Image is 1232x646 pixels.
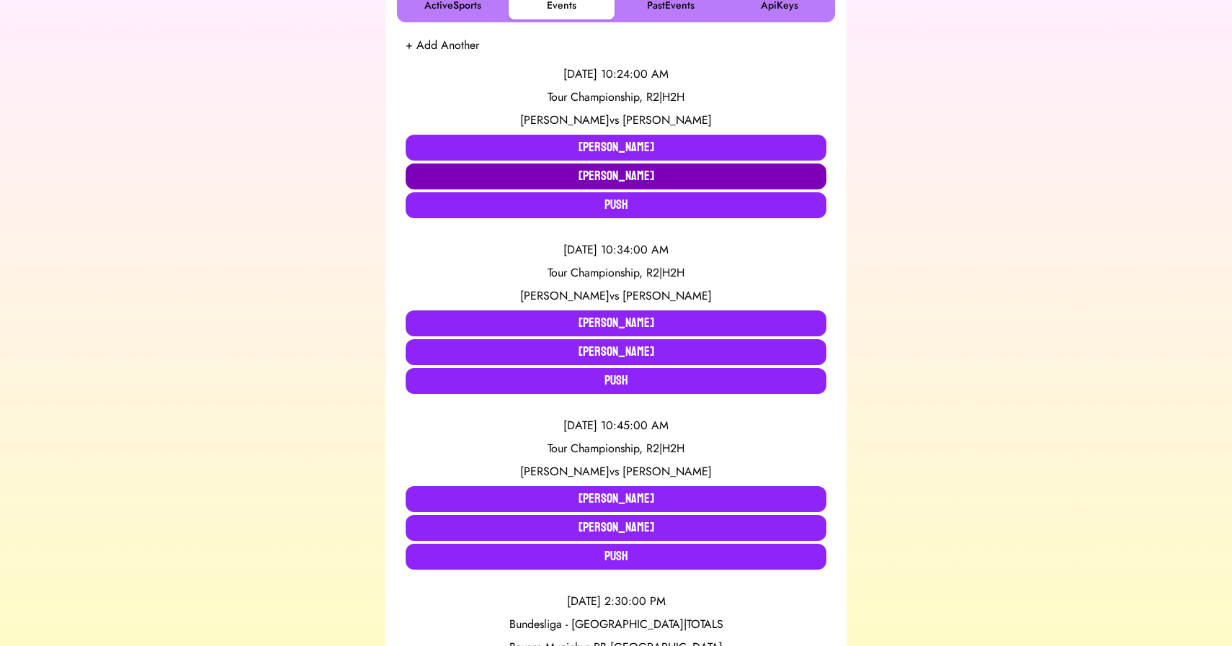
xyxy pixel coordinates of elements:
[406,486,826,512] button: [PERSON_NAME]
[406,163,826,189] button: [PERSON_NAME]
[622,287,712,304] span: [PERSON_NAME]
[622,463,712,480] span: [PERSON_NAME]
[406,310,826,336] button: [PERSON_NAME]
[520,287,610,304] span: [PERSON_NAME]
[520,112,610,128] span: [PERSON_NAME]
[406,264,826,282] div: Tour Championship, R2 | H2H
[406,440,826,457] div: Tour Championship, R2 | H2H
[406,339,826,365] button: [PERSON_NAME]
[406,192,826,218] button: Push
[406,463,826,480] div: vs
[622,112,712,128] span: [PERSON_NAME]
[406,593,826,610] div: [DATE] 2:30:00 PM
[406,417,826,434] div: [DATE] 10:45:00 AM
[406,112,826,129] div: vs
[406,287,826,305] div: vs
[406,515,826,541] button: [PERSON_NAME]
[520,463,610,480] span: [PERSON_NAME]
[406,89,826,106] div: Tour Championship, R2 | H2H
[406,544,826,570] button: Push
[406,241,826,259] div: [DATE] 10:34:00 AM
[406,616,826,633] div: Bundesliga - [GEOGRAPHIC_DATA] | TOTALS
[406,135,826,161] button: [PERSON_NAME]
[406,66,826,83] div: [DATE] 10:24:00 AM
[406,37,479,54] button: + Add Another
[406,368,826,394] button: Push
